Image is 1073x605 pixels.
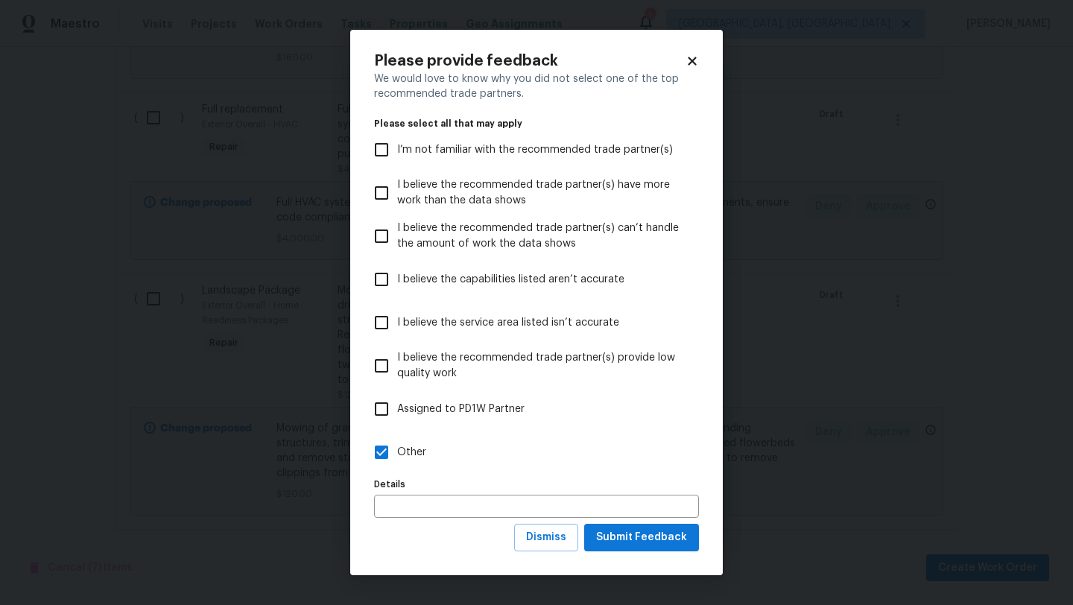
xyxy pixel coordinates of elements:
[374,480,699,489] label: Details
[397,350,687,381] span: I believe the recommended trade partner(s) provide low quality work
[397,445,426,460] span: Other
[374,119,699,128] legend: Please select all that may apply
[596,528,687,547] span: Submit Feedback
[374,72,699,101] div: We would love to know why you did not select one of the top recommended trade partners.
[584,524,699,551] button: Submit Feedback
[397,142,673,158] span: I’m not familiar with the recommended trade partner(s)
[374,54,686,69] h2: Please provide feedback
[397,221,687,252] span: I believe the recommended trade partner(s) can’t handle the amount of work the data shows
[397,177,687,209] span: I believe the recommended trade partner(s) have more work than the data shows
[397,272,624,288] span: I believe the capabilities listed aren’t accurate
[526,528,566,547] span: Dismiss
[397,315,619,331] span: I believe the service area listed isn’t accurate
[397,402,525,417] span: Assigned to PD1W Partner
[514,524,578,551] button: Dismiss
